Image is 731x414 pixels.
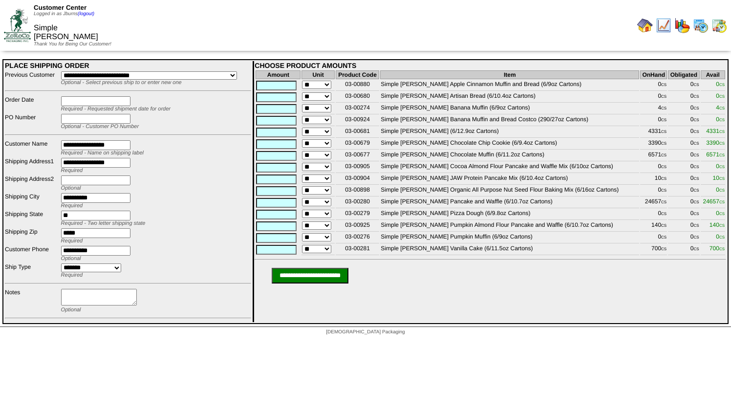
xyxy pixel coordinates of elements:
td: Simple [PERSON_NAME] Pumpkin Muffin (6/9oz Cartons) [380,233,639,243]
td: Simple [PERSON_NAME] Chocolate Muffin (6/11.2oz Cartons) [380,151,639,161]
td: 03-00925 [336,221,380,232]
td: Notes [4,288,60,313]
span: 4 [716,104,725,111]
td: 0 [668,244,699,255]
span: [DEMOGRAPHIC_DATA] Packaging [326,329,405,335]
td: Simple [PERSON_NAME] Pumpkin Almond Flour Pancake and Waffle (6/10.7oz Cartons) [380,221,639,232]
span: CS [719,176,725,181]
td: 0 [640,92,667,103]
span: 4331 [706,128,725,134]
span: CS [719,200,725,204]
span: 0 [716,233,725,240]
span: 140 [709,221,725,228]
span: CS [719,94,725,99]
span: Required - Name on shipping label [61,150,144,156]
span: Required - Requested shipment date for order [61,106,171,112]
span: Optional - Customer PO Number [61,124,139,130]
span: 700 [709,245,725,252]
span: Logged in as Jburns [34,11,94,17]
th: Obligated [668,70,699,79]
td: 0 [668,197,699,208]
td: Simple [PERSON_NAME] Pizza Dough (6/9.8oz Cartons) [380,209,639,220]
span: Required - Two letter shipping state [61,220,146,226]
td: Simple [PERSON_NAME] Banana Muffin (6/9oz Cartons) [380,104,639,114]
span: CS [661,235,666,240]
span: CS [693,176,699,181]
span: Required [61,238,83,244]
span: Optional [61,185,81,191]
td: 10 [640,174,667,185]
span: CS [693,235,699,240]
span: CS [661,130,666,134]
span: CS [661,223,666,228]
span: CS [661,141,666,146]
td: 03-00677 [336,151,380,161]
td: 0 [640,80,667,91]
td: 0 [668,151,699,161]
td: 24657 [640,197,667,208]
th: OnHand [640,70,667,79]
span: CS [661,94,666,99]
td: 03-00276 [336,233,380,243]
td: 0 [668,174,699,185]
img: calendarprod.gif [693,18,709,33]
span: Simple [PERSON_NAME] [34,24,98,41]
td: 03-00904 [336,174,380,185]
td: Ship Type [4,263,60,278]
td: 0 [668,221,699,232]
td: Previous Customer [4,71,60,86]
span: CS [661,165,666,169]
img: graph.gif [674,18,690,33]
td: 03-00274 [336,104,380,114]
td: Simple [PERSON_NAME] Banana Muffin and Bread Costco (290/27oz Cartons) [380,115,639,126]
a: (logout) [78,11,94,17]
td: Shipping Address2 [4,175,60,192]
span: CS [661,118,666,122]
td: 0 [668,233,699,243]
td: 0 [668,92,699,103]
span: CS [661,200,666,204]
td: 03-00279 [336,209,380,220]
span: CS [661,153,666,157]
span: Optional [61,307,81,313]
span: 0 [716,186,725,193]
th: Unit [301,70,334,79]
td: Simple [PERSON_NAME] Artisan Bread (6/10.4oz Cartons) [380,92,639,103]
span: CS [719,188,725,193]
img: home.gif [637,18,653,33]
td: 4331 [640,127,667,138]
span: CS [719,223,725,228]
td: 0 [668,80,699,91]
span: CS [719,212,725,216]
span: Required [61,203,83,209]
span: 10 [713,174,725,181]
span: 0 [716,163,725,170]
td: Simple [PERSON_NAME] Vanilla Cake (6/11.5oz Cartons) [380,244,639,255]
span: CS [719,165,725,169]
td: Simple [PERSON_NAME] Chocolate Chip Cookie (6/9.4oz Cartons) [380,139,639,150]
td: 03-00680 [336,92,380,103]
span: CS [719,247,725,251]
span: CS [719,130,725,134]
td: Shipping Zip [4,228,60,244]
td: 0 [668,139,699,150]
td: 03-00905 [336,162,380,173]
td: 03-00681 [336,127,380,138]
td: 0 [640,186,667,196]
td: 03-00280 [336,197,380,208]
td: 03-00679 [336,139,380,150]
span: Thank You for Being Our Customer! [34,42,111,47]
span: 24657 [703,198,725,205]
th: Amount [256,70,301,79]
span: Required [61,272,83,278]
span: CS [693,200,699,204]
th: Item [380,70,639,79]
th: Product Code [336,70,380,79]
td: Shipping Address1 [4,157,60,174]
span: CS [719,106,725,110]
span: CS [693,188,699,193]
span: CS [693,165,699,169]
span: Customer Center [34,4,86,11]
td: 3390 [640,139,667,150]
span: 0 [716,92,725,99]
